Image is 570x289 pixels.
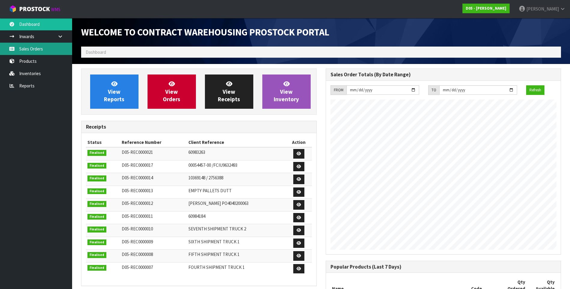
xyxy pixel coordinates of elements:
[188,251,239,257] span: FIFTH SHIPMENT TRUCK 1
[86,49,106,55] span: Dashboard
[86,138,120,147] th: Status
[205,75,253,109] a: ViewReceipts
[262,75,311,109] a: ViewInventory
[120,138,187,147] th: Reference Number
[274,80,299,103] span: View Inventory
[51,7,60,12] small: WMS
[122,162,153,168] span: D05-REC0000017
[122,213,153,219] span: D05-REC0000011
[122,200,153,206] span: D05-REC0000012
[122,251,153,257] span: D05-REC0000008
[87,252,106,258] span: Finalised
[428,85,439,95] div: TO
[81,26,329,38] span: Welcome to Contract Warehousing ProStock Portal
[87,265,106,271] span: Finalised
[87,239,106,245] span: Finalised
[163,80,180,103] span: View Orders
[87,227,106,233] span: Finalised
[86,124,312,130] h3: Receipts
[87,188,106,194] span: Finalised
[187,138,286,147] th: Client Reference
[87,150,106,156] span: Finalised
[122,226,153,232] span: D05-REC0000010
[331,72,556,78] h3: Sales Order Totals (By Date Range)
[87,214,106,220] span: Finalised
[87,201,106,207] span: Finalised
[188,239,239,245] span: SIXTH SHIPMENT TRUCK 1
[122,188,153,193] span: D05-REC0000013
[148,75,196,109] a: ViewOrders
[104,80,124,103] span: View Reports
[122,175,153,181] span: D05-REC0000014
[188,264,245,270] span: FOURTH SHIPMENT TRUCK 1
[188,162,237,168] span: 00054457-00 /FCIU9632493
[188,175,223,181] span: 10369148 / 2756388
[188,213,205,219] span: 60984184
[122,149,153,155] span: D05-REC0000021
[331,264,556,270] h3: Popular Products (Last 7 Days)
[526,85,544,95] button: Refresh
[90,75,139,109] a: ViewReports
[9,5,17,13] img: cube-alt.png
[466,6,506,11] strong: D05 - [PERSON_NAME]
[188,188,232,193] span: EMPTY PALLETS DUTT
[122,264,153,270] span: D05-REC0000007
[286,138,312,147] th: Action
[331,85,346,95] div: FROM
[87,175,106,181] span: Finalised
[188,226,246,232] span: SEVENTH SHIPMENT TRUCK 2
[188,149,205,155] span: 60983263
[526,6,559,12] span: [PERSON_NAME]
[122,239,153,245] span: D05-REC0000009
[188,200,248,206] span: [PERSON_NAME] PO4040200063
[218,80,240,103] span: View Receipts
[87,163,106,169] span: Finalised
[19,5,50,13] span: ProStock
